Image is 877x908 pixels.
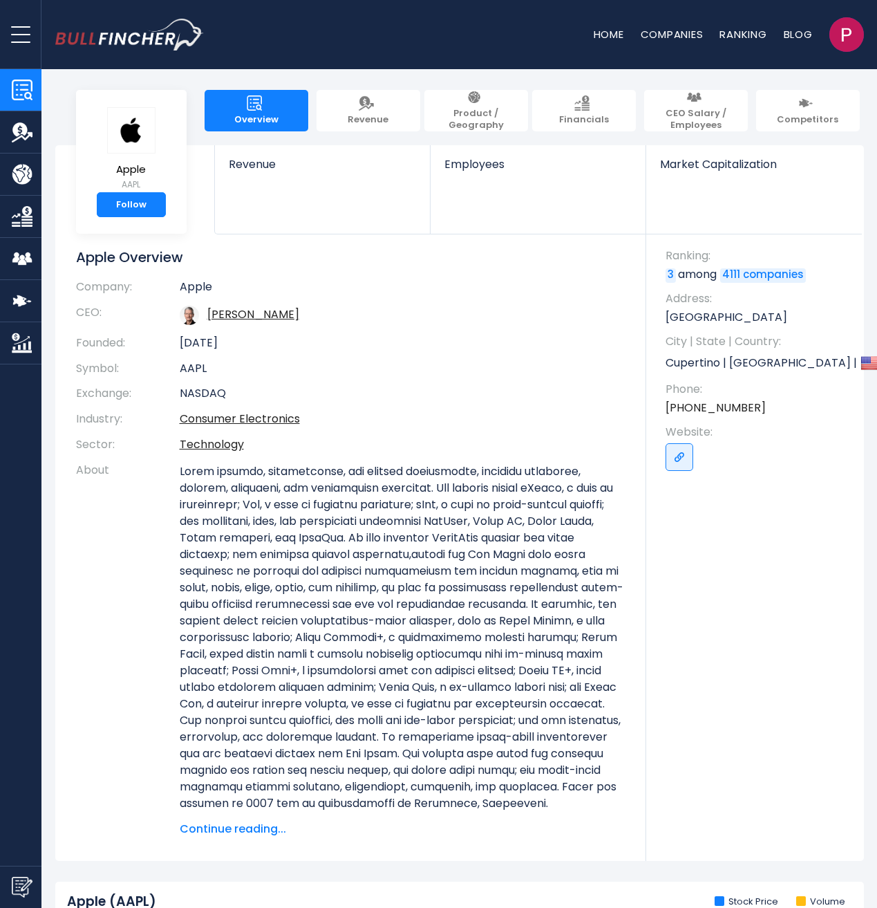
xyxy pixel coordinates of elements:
a: Overview [205,90,308,131]
a: Home [594,27,624,41]
a: Ranking [719,27,766,41]
th: Exchange: [76,381,180,407]
a: Apple AAPL [106,106,156,193]
span: Competitors [777,114,838,126]
a: Companies [641,27,704,41]
td: [DATE] [180,331,625,356]
a: 3 [666,268,676,282]
a: ceo [207,306,299,322]
p: [GEOGRAPHIC_DATA] [666,310,850,325]
a: Consumer Electronics [180,411,300,427]
a: Product / Geography [424,90,528,131]
a: 4111 companies [720,268,806,282]
span: Revenue [348,114,388,126]
th: Founded: [76,331,180,356]
li: Stock Price [715,896,778,908]
th: Symbol: [76,356,180,382]
a: Competitors [756,90,860,131]
th: About [76,458,180,837]
a: Market Capitalization [646,145,862,194]
span: Employees [444,158,632,171]
th: Sector: [76,432,180,458]
span: Ranking: [666,248,850,263]
span: CEO Salary / Employees [651,108,741,131]
span: Phone: [666,382,850,397]
a: Revenue [215,145,430,194]
td: Apple [180,280,625,300]
a: Technology [180,436,244,452]
span: City | State | Country: [666,334,850,349]
span: Market Capitalization [660,158,848,171]
span: Address: [666,291,850,306]
small: AAPL [107,178,155,191]
li: Volume [796,896,845,908]
p: Lorem ipsumdo, sitametconse, adi elitsed doeiusmodte, incididu utlaboree, dolorem, aliquaeni, adm... [180,463,625,812]
a: Blog [784,27,813,41]
a: Employees [431,145,645,194]
th: Industry: [76,407,180,432]
p: among [666,267,850,282]
span: Continue reading... [180,821,625,837]
span: Revenue [229,158,416,171]
p: Cupertino | [GEOGRAPHIC_DATA] | US [666,353,850,373]
td: NASDAQ [180,381,625,407]
a: CEO Salary / Employees [644,90,748,131]
th: CEO: [76,300,180,331]
span: Financials [559,114,609,126]
td: AAPL [180,356,625,382]
a: Follow [97,192,166,217]
span: Website: [666,425,850,440]
a: Revenue [317,90,420,131]
a: Go to homepage [55,19,204,50]
h1: Apple Overview [76,248,625,266]
span: Apple [107,164,155,176]
th: Company: [76,280,180,300]
span: Product / Geography [431,108,521,131]
img: tim-cook.jpg [180,306,199,325]
a: [PHONE_NUMBER] [666,400,766,416]
a: Financials [532,90,636,131]
a: Go to link [666,443,693,471]
img: bullfincher logo [55,19,204,50]
span: Overview [234,114,279,126]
